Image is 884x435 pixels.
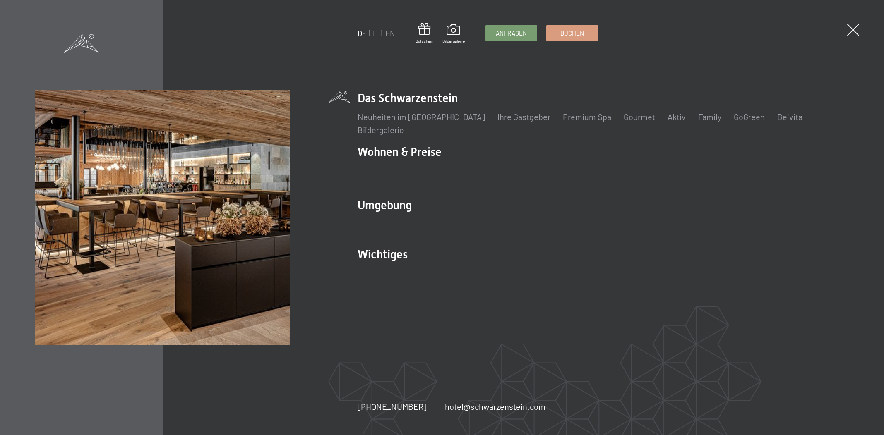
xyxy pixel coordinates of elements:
[35,90,290,344] img: Wellnesshotel Südtirol SCHWARZENSTEIN - Wellnessurlaub in den Alpen, Wandern und Wellness
[358,112,485,122] a: Neuheiten im [GEOGRAPHIC_DATA]
[624,112,655,122] a: Gourmet
[486,25,537,41] a: Anfragen
[496,29,527,38] span: Anfragen
[358,401,427,412] a: [PHONE_NUMBER]
[385,29,395,38] a: EN
[416,38,433,44] span: Gutschein
[442,24,465,44] a: Bildergalerie
[373,29,379,38] a: IT
[698,112,721,122] a: Family
[416,23,433,44] a: Gutschein
[560,29,584,38] span: Buchen
[547,25,598,41] a: Buchen
[442,38,465,44] span: Bildergalerie
[445,401,545,412] a: hotel@schwarzenstein.com
[497,112,550,122] a: Ihre Gastgeber
[358,29,367,38] a: DE
[668,112,686,122] a: Aktiv
[734,112,765,122] a: GoGreen
[563,112,611,122] a: Premium Spa
[358,402,427,411] span: [PHONE_NUMBER]
[358,125,404,135] a: Bildergalerie
[777,112,802,122] a: Belvita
